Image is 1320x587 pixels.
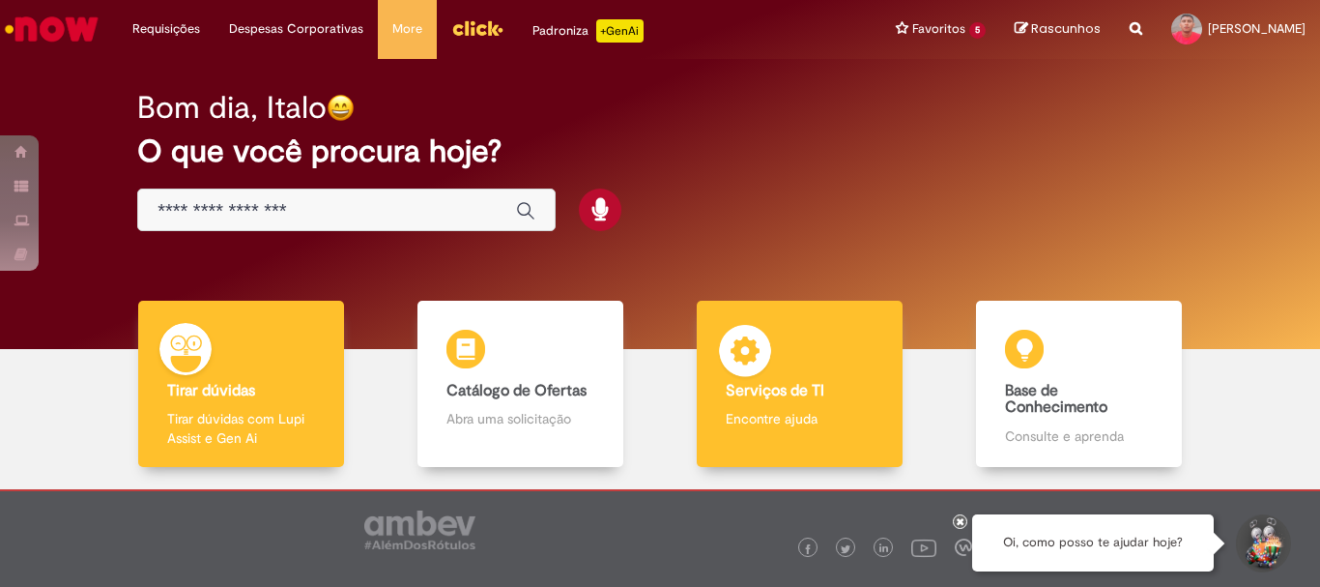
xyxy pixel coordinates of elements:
[167,381,255,400] b: Tirar dúvidas
[1233,514,1291,572] button: Iniciar Conversa de Suporte
[451,14,503,43] img: click_logo_yellow_360x200.png
[364,511,475,549] img: logo_footer_ambev_rotulo_gray.png
[327,94,355,122] img: happy-face.png
[392,19,422,39] span: More
[879,543,889,555] img: logo_footer_linkedin.png
[381,301,660,468] a: Catálogo de Ofertas Abra uma solicitação
[446,409,593,428] p: Abra uma solicitação
[955,539,972,556] img: logo_footer_workplace.png
[660,301,939,468] a: Serviços de TI Encontre ajuda
[1005,426,1152,446] p: Consulte e aprenda
[137,91,327,125] h2: Bom dia, Italo
[1208,20,1306,37] span: [PERSON_NAME]
[726,381,824,400] b: Serviços de TI
[532,19,644,43] div: Padroniza
[969,22,986,39] span: 5
[1005,381,1107,418] b: Base de Conhecimento
[229,19,363,39] span: Despesas Corporativas
[726,409,873,428] p: Encontre ajuda
[137,134,1183,168] h2: O que você procura hoje?
[446,381,587,400] b: Catálogo de Ofertas
[2,10,101,48] img: ServiceNow
[841,544,850,554] img: logo_footer_twitter.png
[1015,20,1101,39] a: Rascunhos
[972,514,1214,572] div: Oi, como posso te ajudar hoje?
[101,301,381,468] a: Tirar dúvidas Tirar dúvidas com Lupi Assist e Gen Ai
[167,409,314,448] p: Tirar dúvidas com Lupi Assist e Gen Ai
[596,19,644,43] p: +GenAi
[1031,19,1101,38] span: Rascunhos
[803,544,813,554] img: logo_footer_facebook.png
[132,19,200,39] span: Requisições
[911,535,936,560] img: logo_footer_youtube.png
[912,19,965,39] span: Favoritos
[939,301,1219,468] a: Base de Conhecimento Consulte e aprenda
